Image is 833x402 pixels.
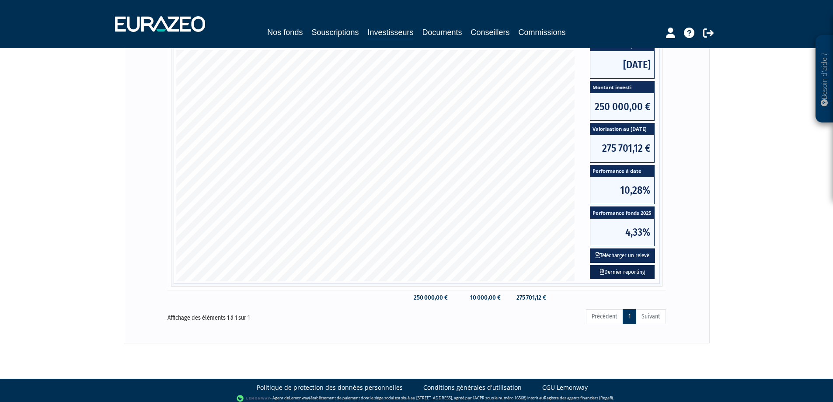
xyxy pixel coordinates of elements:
[167,308,368,322] div: Affichage des éléments 1 à 1 sur 1
[505,290,550,305] td: 275 701,12 €
[590,207,654,219] span: Performance fonds 2025
[590,219,654,246] span: 4,33%
[590,135,654,162] span: 275 701,12 €
[289,395,309,401] a: Lemonway
[590,123,654,135] span: Valorisation au [DATE]
[257,383,403,392] a: Politique de protection des données personnelles
[519,26,566,38] a: Commissions
[819,40,830,119] p: Besoin d'aide ?
[590,51,654,78] span: [DATE]
[623,309,636,324] a: 1
[590,248,655,263] button: Télécharger un relevé
[311,26,359,38] a: Souscriptions
[590,93,654,120] span: 250 000,00 €
[452,290,505,305] td: 10 000,00 €
[590,81,654,93] span: Montant investi
[590,165,654,177] span: Performance à date
[590,265,655,280] a: Dernier reporting
[471,26,510,38] a: Conseillers
[267,26,303,38] a: Nos fonds
[422,26,462,38] a: Documents
[590,177,654,204] span: 10,28%
[367,26,413,40] a: Investisseurs
[542,383,588,392] a: CGU Lemonway
[402,290,452,305] td: 250 000,00 €
[423,383,522,392] a: Conditions générales d'utilisation
[115,16,205,32] img: 1732889491-logotype_eurazeo_blanc_rvb.png
[544,395,613,401] a: Registre des agents financiers (Regafi)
